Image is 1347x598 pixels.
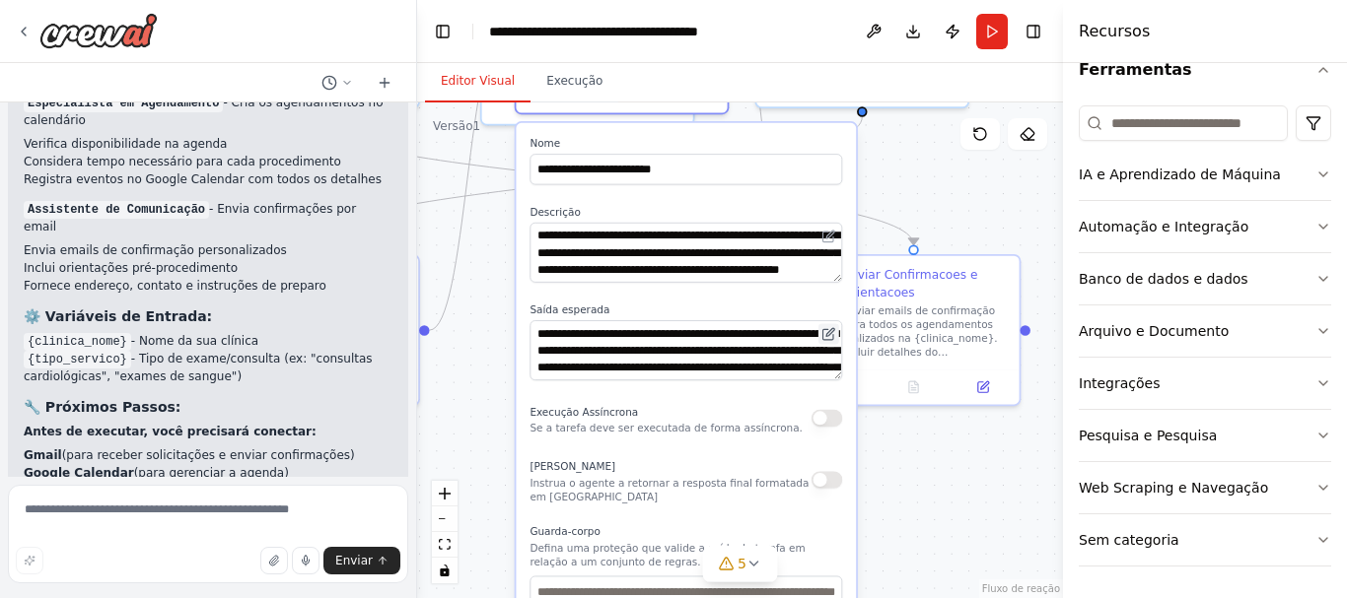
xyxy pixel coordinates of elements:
button: Melhore este prompt [16,547,43,574]
font: (para receber solicitações e enviar confirmações) [62,448,355,462]
button: Nenhuma saída disponível [586,86,659,106]
font: Ferramentas [1079,60,1192,79]
font: 5 [738,556,746,571]
font: Pesquisa e Pesquisa [1079,428,1217,443]
button: 5 [702,546,778,582]
div: Enviar Confirmacoes e Orientacoes [842,266,1009,300]
font: Verifica disponibilidade na agenda [24,137,227,151]
button: diminuir o zoom [432,506,458,532]
font: Guarda-corpo [530,525,600,537]
button: Integrações [1079,358,1331,409]
button: ampliar [432,481,458,506]
div: Controles do React Flow [432,481,458,583]
button: Abrir no painel lateral [954,377,1013,398]
font: Fornece endereço, contato e instruções de preparo [24,279,326,293]
font: Registra eventos no Google Calendar com todos os detalhes [24,172,382,186]
div: Enviar Confirmacoes e OrientacoesEnviar emails de confirmação para todos os agendamentos realizad... [807,254,1022,406]
font: 🔧 Próximos Passos: [24,399,180,415]
img: Logotipo [39,13,158,48]
code: Assistente de Comunicação [24,201,209,219]
font: Web Scraping e Navegação [1079,480,1268,496]
button: Nenhuma saída disponível [878,377,951,398]
font: [PERSON_NAME] [530,461,615,473]
code: {tipo_servico} [24,351,131,368]
font: Defina uma proteção que valide a saída da tarefa em relação a um conjunto de regras. [530,543,805,568]
font: Gmail [24,448,62,462]
button: Abrir no editor [818,324,839,345]
font: (para gerenciar a agenda) [134,466,289,480]
g: Edge from d6972a3d-626c-4305-965d-57334dba67b1 to 66157cd5-3bf8-44a4-8403-afedbf1f8eeb [430,22,506,339]
button: Ocultar barra lateral esquerda [429,18,457,45]
div: Enviar emails de confirmação para todos os agendamentos realizados na {clinica_nome}. Incluir det... [842,304,1009,360]
button: Pesquisa e Pesquisa [1079,410,1331,461]
font: Google Calendar [24,466,134,480]
button: Iniciar um novo bate-papo [369,71,400,95]
font: Arquivo e Documento [1079,323,1229,339]
button: vista de ajuste [432,532,458,558]
font: IA e Aprendizado de Máquina [1079,166,1281,182]
font: Nome [530,138,560,150]
font: 1 [473,119,481,133]
font: Instrua o agente a retornar a resposta final formatada em [GEOGRAPHIC_DATA] [530,477,809,502]
code: Especialista em Agendamento [24,95,223,112]
font: Recursos [1079,22,1150,40]
button: Ocultar barra lateral direita [1020,18,1047,45]
font: Envia emails de confirmação personalizados [24,243,287,257]
button: Automação e Integração [1079,201,1331,252]
button: Abrir no painel lateral [589,97,685,117]
button: Abrir no editor [818,226,839,246]
font: Automação e Integração [1079,219,1248,234]
font: Antes de executar, você precisará conectar: [24,425,317,438]
font: Editor Visual [441,74,515,88]
button: IA e Aprendizado de Máquina [1079,149,1331,200]
font: Execução [546,74,603,88]
font: Banco de dados e dados [1079,271,1248,287]
code: {clinica_nome} [24,333,131,351]
button: Banco de dados e dados [1079,253,1331,304]
font: Enviar [335,554,373,567]
button: Ferramentas [1079,42,1331,98]
font: Sem categoria [1079,532,1179,548]
button: Sem categoria [1079,514,1331,565]
button: Abrir no painel lateral [662,86,721,106]
div: Ferramentas [1079,98,1331,582]
nav: migalhas de pão [489,22,711,41]
a: Atribuição do React Flow [982,583,1060,594]
font: Inclui orientações pré-procedimento [24,261,238,275]
font: Integrações [1079,375,1161,391]
font: - Tipo de exame/consulta (ex: "consultas cardiológicas", "exames de sangue") [24,352,373,383]
font: Versão [433,119,473,133]
button: Arquivo e Documento [1079,305,1331,357]
g: Edge from 07dfb100-01a7-4ed8-86ac-1900a435ba30 to 069ccc2f-2c21-4468-81a2-67b2b598a5b0 [304,117,922,245]
font: Considera tempo necessário para cada procedimento [24,155,341,168]
font: Fluxo de reação [982,583,1060,594]
button: Web Scraping e Navegação [1079,462,1331,513]
font: Execução Assíncrona [530,406,638,418]
button: alternar interatividade [432,558,458,583]
button: Clique para falar sobre sua ideia de automação [292,547,319,574]
font: Saída esperada [530,304,609,316]
font: ⚙️ Variáveis de Entrada: [24,308,212,324]
button: Carregar arquivos [260,547,288,574]
font: Descrição [530,206,580,218]
button: Enviar [323,547,400,574]
button: Mudar para o chat anterior [314,71,361,95]
font: - Nome da sua clínica [131,334,258,348]
font: Se a tarefa deve ser executada de forma assíncrona. [530,423,803,434]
